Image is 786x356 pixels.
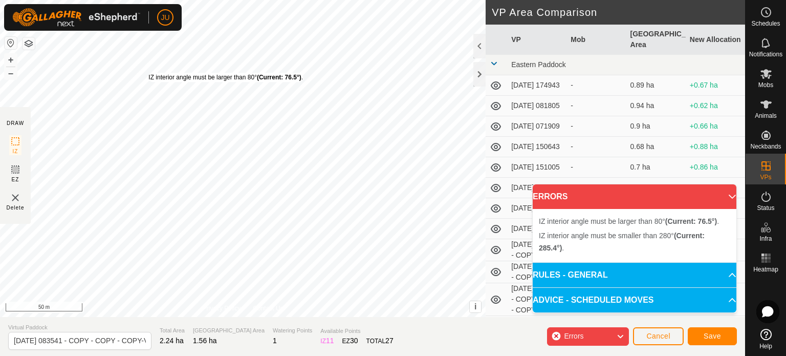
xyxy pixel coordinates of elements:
span: Notifications [749,51,782,57]
td: +0.67 ha [686,75,745,96]
td: 0.9 ha [626,116,686,137]
td: [DATE] 083541 - COPY - COPY - COPY-VP001 [507,316,566,349]
span: 1.56 ha [193,337,217,345]
th: New Allocation [686,25,745,55]
td: 0.79 ha [626,316,686,349]
td: [DATE] 083541 - COPY [507,239,566,261]
td: [DATE] 083541 - COPY - COPY [507,261,566,283]
td: 0.89 ha [626,75,686,96]
td: [DATE] 174943 [507,75,566,96]
b: (Current: 76.5°) [665,217,717,225]
div: - [571,162,622,173]
div: TOTAL [366,336,394,346]
td: [DATE] 083157 [507,198,566,219]
span: Save [704,332,721,340]
td: [DATE] 081805 [507,96,566,116]
span: JU [161,12,169,23]
td: 0.73 ha [626,178,686,198]
p-accordion-header: ERRORS [533,184,736,209]
span: Animals [755,113,777,119]
img: VP [9,192,21,204]
button: Cancel [633,327,684,345]
span: ADVICE - SCHEDULED MOVES [533,294,653,306]
span: ERRORS [533,191,567,203]
span: Cancel [646,332,670,340]
span: 2.24 ha [160,337,184,345]
span: Mobs [758,82,773,88]
button: – [5,67,17,79]
span: Eastern Paddock [511,60,566,69]
p-accordion-header: RULES - GENERAL [533,263,736,287]
td: 0.7 ha [626,157,686,178]
div: DRAW [7,119,24,127]
th: [GEOGRAPHIC_DATA] Area [626,25,686,55]
span: Virtual Paddock [8,323,151,332]
span: Heatmap [753,266,778,273]
td: [DATE] 083541 [507,219,566,239]
td: +0.88 ha [686,137,745,157]
div: IZ interior angle must be larger than 80° . [148,73,303,82]
td: 0.94 ha [626,96,686,116]
td: +0.62 ha [686,96,745,116]
td: +0.83 ha [686,178,745,198]
td: [DATE] 083541 - COPY - COPY - COPY [507,283,566,316]
span: Help [759,343,772,349]
button: Save [688,327,737,345]
span: i [474,302,476,311]
span: [GEOGRAPHIC_DATA] Area [193,326,265,335]
td: [DATE] 150643 [507,137,566,157]
span: Watering Points [273,326,312,335]
img: Gallagher Logo [12,8,140,27]
th: Mob [566,25,626,55]
td: 0.68 ha [626,137,686,157]
span: Neckbands [750,143,781,150]
a: Privacy Policy [203,304,241,313]
span: Total Area [160,326,185,335]
span: VPs [760,174,771,180]
td: +0.77 ha [686,316,745,349]
span: IZ interior angle must be larger than 80° . [539,217,719,225]
div: - [571,121,622,132]
span: RULES - GENERAL [533,269,608,281]
button: Reset Map [5,37,17,49]
a: Contact Us [253,304,283,313]
span: IZ interior angle must be smaller than 280° . [539,232,705,252]
div: IZ [320,336,334,346]
td: [DATE] 071909 [507,116,566,137]
span: Schedules [751,20,780,27]
span: EZ [12,176,19,183]
div: - [571,141,622,152]
span: Errors [564,332,583,340]
button: Map Layers [23,37,35,50]
div: - [571,182,622,193]
th: VP [507,25,566,55]
span: Status [757,205,774,211]
a: Help [746,325,786,353]
td: +0.66 ha [686,116,745,137]
div: EZ [342,336,358,346]
span: IZ [13,148,18,155]
td: +0.86 ha [686,157,745,178]
b: (Current: 76.5°) [257,74,301,81]
button: i [470,301,481,312]
span: 11 [326,337,334,345]
td: [DATE] 151005 [507,157,566,178]
span: 27 [385,337,394,345]
div: - [571,100,622,111]
div: - [571,80,622,91]
h2: VP Area Comparison [492,6,745,18]
td: [DATE] 174832 [507,178,566,198]
p-accordion-header: ADVICE - SCHEDULED MOVES [533,288,736,312]
span: 1 [273,337,277,345]
span: Infra [759,236,772,242]
span: Delete [7,204,25,212]
span: 30 [350,337,358,345]
p-accordion-content: ERRORS [533,209,736,262]
button: + [5,54,17,66]
span: Available Points [320,327,393,336]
